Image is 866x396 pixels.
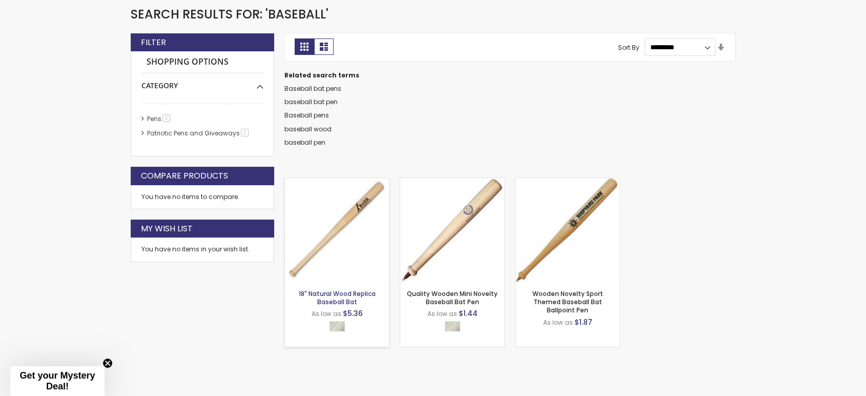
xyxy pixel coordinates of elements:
[299,289,376,306] a: 18" Natural Wood Replica Baseball Bat
[141,245,263,253] div: You have no items in your wish list.
[312,309,341,318] span: As low as
[131,185,274,209] div: You have no items to compare.
[284,97,338,106] a: baseball bat pen
[329,321,345,331] div: Natural Wood
[145,114,174,123] a: Pens2
[285,178,389,282] img: 18" Natural Wood Replica Baseball Bat
[407,289,498,306] a: Quality Wooden Mini Novelty Baseball Bat Pen
[141,37,166,48] strong: Filter
[329,321,350,334] div: Select A Color
[141,170,228,182] strong: Compare Products
[543,318,573,327] span: As low as
[343,308,363,319] span: $5.36
[102,358,113,368] button: Close teaser
[131,6,328,23] span: Search results for: 'baseball'
[445,321,460,331] div: Natural Wood
[241,129,249,136] span: 2
[284,111,329,120] a: Baseball pens
[284,84,341,93] a: Baseball bat pens
[445,321,465,334] div: Select A Color
[285,177,389,186] a: 18" Natural Wood Replica Baseball Bat
[284,125,332,133] a: baseball wood
[400,178,504,282] img: Quality Wooden Mini Novelty Baseball Bat Pen
[516,178,620,282] img: Wooden Novelty Sport Themed Baseball Bat Ballpoint Pen
[284,71,735,80] dt: Related search terms
[141,223,193,234] strong: My Wish List
[141,73,263,91] div: Category
[427,309,457,318] span: As low as
[400,177,504,186] a: Quality Wooden Mini Novelty Baseball Bat Pen
[618,43,640,51] label: Sort By
[574,317,592,327] span: $1.87
[19,370,95,391] span: Get your Mystery Deal!
[295,38,314,55] strong: Grid
[532,289,603,314] a: Wooden Novelty Sport Themed Baseball Bat Ballpoint Pen
[284,138,325,147] a: baseball pen
[10,366,105,396] div: Get your Mystery Deal!Close teaser
[459,308,478,319] span: $1.44
[141,51,263,73] strong: Shopping Options
[145,129,252,137] a: Patriotic Pens and Giveaways2
[162,114,170,122] span: 2
[516,177,620,186] a: Wooden Novelty Sport Themed Baseball Bat Ballpoint Pen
